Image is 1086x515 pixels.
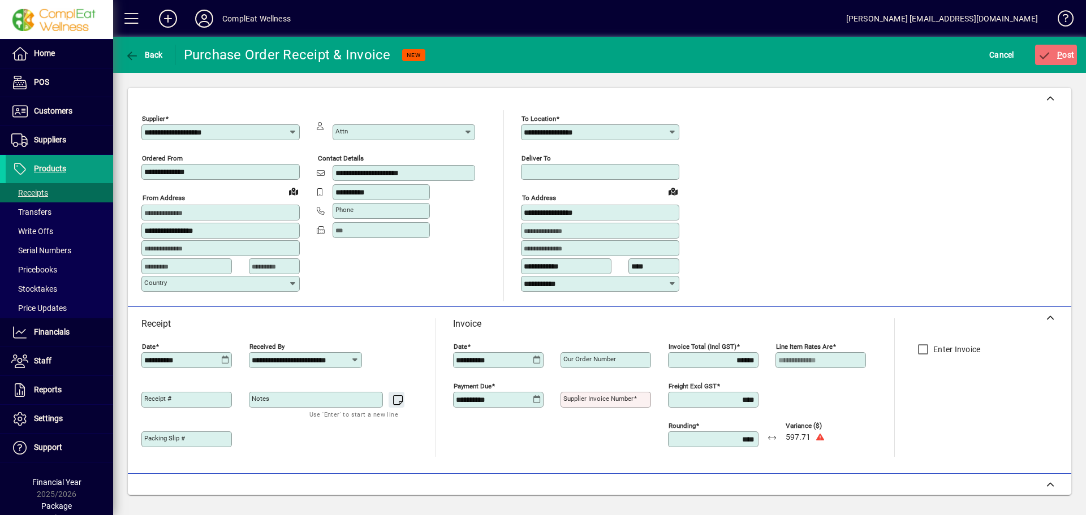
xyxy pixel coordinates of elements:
button: Add [150,8,186,29]
mat-label: Rounding [669,422,696,430]
mat-label: Country [144,279,167,287]
mat-label: Supplier [142,115,165,123]
a: Pricebooks [6,260,113,279]
button: Profile [186,8,222,29]
a: Staff [6,347,113,375]
a: Support [6,434,113,462]
span: NEW [407,51,421,59]
mat-label: Payment due [454,382,492,390]
span: Pricebooks [11,265,57,274]
mat-label: Supplier invoice number [563,395,633,403]
span: Back [125,50,163,59]
button: Post [1035,45,1078,65]
span: Financial Year [32,478,81,487]
mat-label: Date [142,343,156,350]
div: [PERSON_NAME] [EMAIL_ADDRESS][DOMAIN_NAME] [846,10,1038,28]
mat-label: Phone [335,206,354,214]
mat-hint: Use 'Enter' to start a new line [309,408,398,421]
mat-label: Line item rates are [776,343,833,350]
a: Transfers [6,202,113,222]
span: Financials [34,327,70,336]
span: Support [34,443,62,452]
mat-label: Deliver To [522,154,551,162]
span: Transfers [11,207,51,217]
button: Back [122,45,166,65]
span: P [1057,50,1062,59]
span: Products [34,164,66,173]
a: Knowledge Base [1049,2,1072,39]
a: View on map [664,182,682,200]
span: Stocktakes [11,284,57,293]
button: Cancel [986,45,1017,65]
a: Suppliers [6,126,113,154]
a: Reports [6,376,113,404]
label: Enter Invoice [931,344,980,355]
a: Home [6,40,113,68]
span: POS [34,77,49,86]
div: Purchase Order Receipt & Invoice [184,46,391,64]
span: Write Offs [11,227,53,236]
mat-label: Receipt # [144,395,171,403]
span: Reports [34,385,62,394]
a: Receipts [6,183,113,202]
a: Financials [6,318,113,347]
span: Settings [34,414,63,423]
mat-label: To location [522,115,556,123]
mat-label: Our order number [563,355,616,363]
div: ComplEat Wellness [222,10,291,28]
span: Home [34,49,55,58]
span: ost [1038,50,1075,59]
a: Write Offs [6,222,113,241]
mat-label: Ordered from [142,154,183,162]
mat-label: Freight excl GST [669,382,717,390]
mat-label: Received by [249,343,285,350]
a: Customers [6,97,113,125]
span: Package [41,501,72,510]
span: Variance ($) [786,422,854,430]
span: 597.71 [786,433,811,442]
a: Serial Numbers [6,241,113,260]
span: Cancel [989,46,1014,64]
mat-label: Notes [252,395,269,403]
mat-label: Packing Slip # [144,434,185,442]
a: Price Updates [6,298,113,318]
mat-label: Attn [335,127,348,135]
a: Stocktakes [6,279,113,298]
mat-label: Invoice Total (incl GST) [669,343,736,350]
span: Suppliers [34,135,66,144]
span: Staff [34,356,51,365]
a: Settings [6,405,113,433]
mat-label: Date [454,343,467,350]
span: Receipts [11,188,48,197]
span: Price Updates [11,304,67,313]
a: View on map [285,182,303,200]
app-page-header-button: Back [113,45,175,65]
a: POS [6,68,113,97]
span: Serial Numbers [11,246,71,255]
span: Customers [34,106,72,115]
